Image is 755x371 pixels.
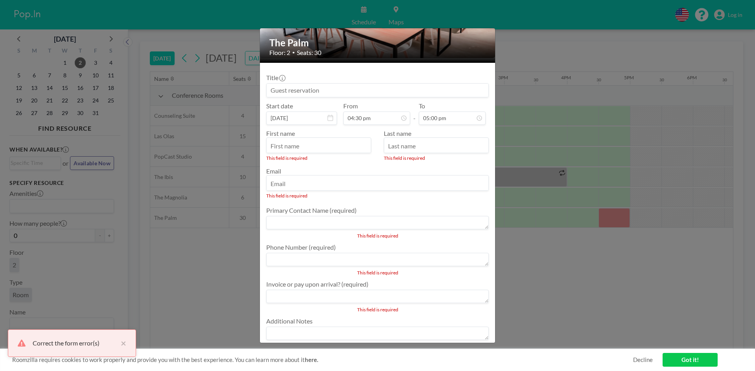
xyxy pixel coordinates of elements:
input: Guest reservation [267,84,488,97]
span: • [292,49,295,55]
div: This field is required [266,155,371,161]
label: Email [266,167,281,175]
span: Roomzilla requires cookies to work properly and provide you with the best experience. You can lea... [12,356,633,364]
label: Invoice or pay upon arrival? (required) [266,280,368,288]
div: This field is required [266,193,489,199]
span: Seats: 30 [297,49,321,57]
label: Additional Notes [266,317,313,325]
button: close [117,338,126,348]
label: First name [266,130,295,137]
div: This field is required [357,270,398,276]
a: here. [305,356,318,363]
a: Decline [633,356,653,364]
span: - [413,105,416,122]
label: Primary Contact Name (required) [266,207,357,214]
label: Start date [266,102,293,110]
span: Floor: 2 [269,49,290,57]
input: First name [267,139,371,153]
input: Last name [384,139,488,153]
h2: The Palm [269,37,486,49]
div: This field is required [384,155,489,161]
input: Email [267,177,488,190]
label: Title [266,74,285,82]
a: Got it! [663,353,718,367]
div: This field is required [357,233,398,239]
label: Last name [384,130,411,137]
label: From [343,102,358,110]
div: This field is required [357,307,398,313]
label: Phone Number (required) [266,243,336,251]
div: Correct the form error(s) [33,338,117,348]
label: To [419,102,425,110]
